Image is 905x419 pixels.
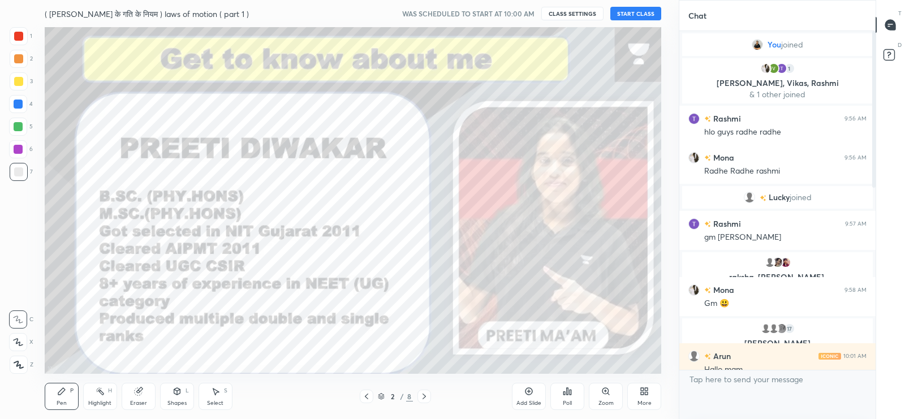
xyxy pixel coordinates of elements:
[688,152,700,163] img: e22fef73a9264653a14589dfcd90a2c7.jpg
[760,63,772,74] img: e22fef73a9264653a14589dfcd90a2c7.jpg
[818,353,841,360] img: iconic-light.a09c19a4.png
[711,152,734,163] h6: Mona
[704,232,867,243] div: gm [PERSON_NAME]
[768,63,779,74] img: 4be2ef48ad3d4336be811826ffd291b0.101546476_3
[704,221,711,227] img: no-rating-badge.077c3623.svg
[10,72,33,90] div: 3
[784,323,795,334] div: 17
[704,353,711,360] img: no-rating-badge.077c3623.svg
[784,63,795,74] div: 1
[760,323,772,334] img: default.png
[207,400,223,406] div: Select
[790,193,812,202] span: joined
[689,339,866,348] p: [PERSON_NAME]
[688,284,700,296] img: e22fef73a9264653a14589dfcd90a2c7.jpg
[704,155,711,161] img: no-rating-badge.077c3623.svg
[541,7,604,20] button: CLASS SETTINGS
[704,287,711,293] img: no-rating-badge.077c3623.svg
[744,192,755,203] img: default.png
[776,63,787,74] img: 3
[704,127,867,138] div: hlo guys radhe radhe
[637,400,652,406] div: More
[776,323,787,334] img: 7259c2d9b2ab431b8ad8ea90817a314d.jpg
[9,118,33,136] div: 5
[598,400,614,406] div: Zoom
[167,400,187,406] div: Shapes
[10,356,33,374] div: Z
[610,7,661,20] button: START CLASS
[843,353,867,360] div: 10:01 AM
[711,284,734,296] h6: Mona
[768,40,781,49] span: You
[844,154,867,161] div: 9:56 AM
[130,400,147,406] div: Eraser
[402,8,535,19] h5: WAS SCHEDULED TO START AT 10:00 AM
[752,39,763,50] img: 328e836ca9b34a41ab6820f4758145ba.jpg
[772,257,783,268] img: 74b389abc67c4b5181725e0a08b3294c.png
[10,163,33,181] div: 7
[9,140,33,158] div: 6
[387,393,398,400] div: 2
[186,388,189,394] div: L
[711,113,741,124] h6: Rashmi
[844,115,867,122] div: 9:56 AM
[768,323,779,334] img: default.png
[845,221,867,227] div: 9:57 AM
[769,193,790,202] span: Lucky
[224,388,227,394] div: S
[689,90,866,99] p: & 1 other joined
[400,393,404,400] div: /
[9,95,33,113] div: 4
[10,50,33,68] div: 2
[57,400,67,406] div: Pen
[688,113,700,124] img: 3
[679,1,716,31] p: Chat
[689,79,866,88] p: [PERSON_NAME], Vikas, Rashmi
[10,27,32,45] div: 1
[45,8,249,19] h4: ( [PERSON_NAME] के गति के नियम ) laws of motion ( part 1 )
[764,257,775,268] img: default.png
[688,218,700,230] img: 3
[898,9,902,18] p: T
[711,218,741,230] h6: Rashmi
[9,310,33,329] div: C
[70,388,74,394] div: P
[88,400,111,406] div: Highlight
[9,333,33,351] div: X
[516,400,541,406] div: Add Slide
[679,31,876,370] div: grid
[898,41,902,49] p: D
[711,350,731,362] h6: Arun
[689,273,866,291] p: raksha, [PERSON_NAME], [PERSON_NAME]
[780,257,791,268] img: 30b0fefadd1146898a78a080f6dbf57d.jpg
[108,388,112,394] div: H
[406,391,413,401] div: 8
[704,364,867,375] div: Hallo mam
[704,166,867,177] div: Radhe Radhe rashmi
[704,116,711,122] img: no-rating-badge.077c3623.svg
[688,351,700,362] img: default.png
[781,40,803,49] span: joined
[563,400,572,406] div: Poll
[844,287,867,293] div: 9:58 AM
[760,195,766,201] img: no-rating-badge.077c3623.svg
[704,298,867,309] div: Gm 😃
